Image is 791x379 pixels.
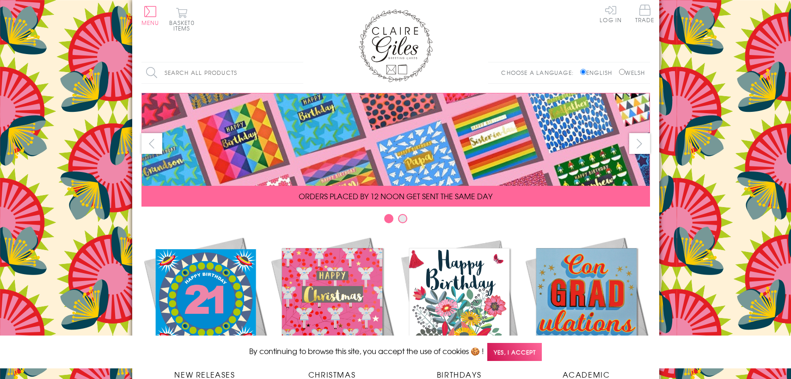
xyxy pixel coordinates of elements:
button: prev [141,133,162,154]
button: Carousel Page 2 [398,214,407,223]
button: Basket0 items [169,7,195,31]
button: Carousel Page 1 (Current Slide) [384,214,393,223]
button: Menu [141,6,159,25]
label: Welsh [619,68,645,77]
span: Menu [141,18,159,27]
span: Trade [635,5,655,23]
span: ORDERS PLACED BY 12 NOON GET SENT THE SAME DAY [299,190,492,202]
img: Claire Giles Greetings Cards [359,9,433,82]
span: Yes, I accept [487,343,542,361]
label: English [580,68,617,77]
a: Trade [635,5,655,24]
input: Search [294,62,303,83]
span: 0 items [173,18,195,32]
a: Log In [600,5,622,23]
div: Carousel Pagination [141,214,650,228]
input: Welsh [619,69,625,75]
button: next [629,133,650,154]
input: English [580,69,586,75]
input: Search all products [141,62,303,83]
p: Choose a language: [501,68,578,77]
